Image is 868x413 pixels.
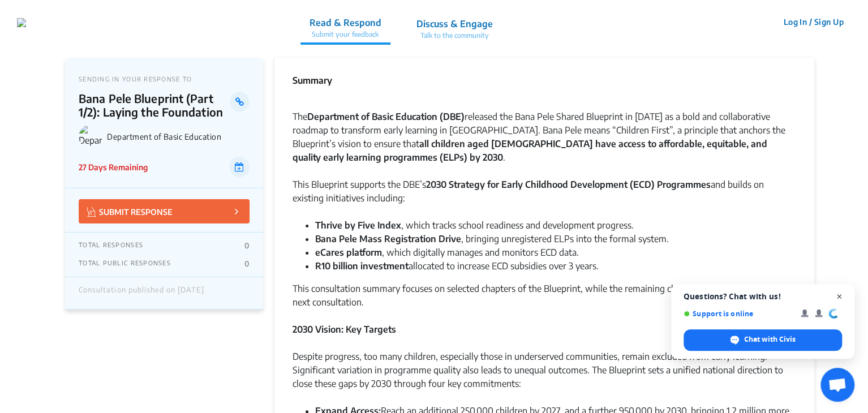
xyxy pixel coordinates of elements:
[293,324,396,335] strong: 2030 Vision: Key Targets
[79,161,148,173] p: 27 Days Remaining
[293,350,796,404] div: Despite progress, too many children, especially those in underserved communities, remain excluded...
[776,13,851,31] button: Log In / Sign Up
[107,132,250,141] p: Department of Basic Education
[293,178,796,218] div: This Blueprint supports the DBE’s and builds on existing initiatives including:
[315,259,796,273] li: allocated to increase ECD subsidies over 3 years.
[79,92,230,119] p: Bana Pele Blueprint (Part 1/2): Laying the Foundation
[79,199,250,223] button: SUBMIT RESPONSE
[315,246,796,259] li: , which digitally manages and monitors ECD data.
[684,309,793,318] span: Support is online
[17,18,26,27] img: r3bhv9o7vttlwasn7lg2llmba4yf
[87,205,173,218] p: SUBMIT RESPONSE
[244,259,250,268] p: 0
[426,179,711,190] strong: 2030 Strategy for Early Childhood Development (ECD) Programmes
[79,286,204,300] div: Consultation published on [DATE]
[293,282,796,322] div: This consultation summary focuses on selected chapters of the Blueprint, while the remaining chap...
[360,260,409,272] strong: investment
[315,233,461,244] strong: Bana Pele Mass Registration Drive
[315,232,796,246] li: , bringing unregistered ELPs into the formal system.
[310,16,381,29] p: Read & Respond
[293,110,796,178] div: The released the Bana Pele Shared Blueprint in [DATE] as a bold and collaborative roadmap to tran...
[293,138,767,163] strong: all children aged [DEMOGRAPHIC_DATA] have access to affordable, equitable, and quality early lear...
[416,17,493,31] p: Discuss & Engage
[820,368,854,402] a: Open chat
[244,241,250,250] p: 0
[315,218,796,232] li: , which tracks school readiness and development progress.
[79,124,102,148] img: Department of Basic Education logo
[293,74,332,87] p: Summary
[684,292,842,301] span: Questions? Chat with us!
[744,334,796,345] span: Chat with Civis
[684,329,842,351] span: Chat with Civis
[315,260,358,272] strong: R10 billion
[79,241,143,250] p: TOTAL RESPONSES
[315,247,382,258] strong: eCares platform
[79,259,171,268] p: TOTAL PUBLIC RESPONSES
[315,220,401,231] strong: Thrive by Five Index
[87,207,96,217] img: Vector.jpg
[307,111,465,122] strong: Department of Basic Education (DBE)
[416,31,493,41] p: Talk to the community
[79,75,250,83] p: SENDING IN YOUR RESPONSE TO
[310,29,381,40] p: Submit your feedback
